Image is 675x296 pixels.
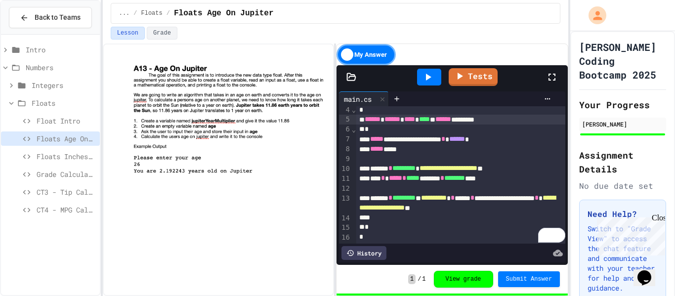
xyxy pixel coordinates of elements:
h2: Assignment Details [579,148,666,176]
button: View grade [434,271,493,288]
div: Chat with us now!Close [4,4,68,63]
span: Numbers [26,62,96,73]
div: History [341,246,386,260]
div: 15 [339,223,351,233]
h1: [PERSON_NAME] Coding Bootcamp 2025 [579,40,666,82]
button: Back to Teams [9,7,92,28]
span: Back to Teams [35,12,81,23]
span: CT3 - Tip Calculator [37,187,96,197]
span: Floats Age On Jupiter [37,133,96,144]
button: Submit Answer [498,271,560,287]
div: 12 [339,184,351,194]
div: 7 [339,134,351,144]
span: ... [119,9,130,17]
iframe: chat widget [633,256,665,286]
span: / [167,9,170,17]
span: 1 [408,274,416,284]
div: 5 [339,115,351,125]
iframe: chat widget [593,213,665,255]
div: 11 [339,174,351,184]
div: [PERSON_NAME] [582,120,663,128]
div: 4 [339,105,351,115]
h3: Need Help? [588,208,658,220]
a: Tests [449,68,498,86]
div: No due date set [579,180,666,192]
span: Floats Inches To Centimeters [37,151,96,162]
span: Intro [26,44,96,55]
div: 16 [339,233,351,243]
div: main.cs [339,91,389,106]
p: Switch to "Grade View" to access the chat feature and communicate with your teacher for help and ... [588,224,658,293]
div: main.cs [339,94,377,104]
div: 9 [339,154,351,164]
span: Fold line [351,126,356,133]
div: 8 [339,144,351,154]
span: Fold line [351,106,356,114]
div: To enrich screen reader interactions, please activate Accessibility in Grammarly extension settings [356,74,566,244]
span: Floats [141,9,163,17]
h2: Your Progress [579,98,666,112]
span: / [133,9,137,17]
span: Float Intro [37,116,96,126]
span: Grade Calculator (Basic) [37,169,96,179]
span: 1 [422,275,425,283]
div: 13 [339,194,351,213]
div: 14 [339,213,351,223]
span: Submit Answer [506,275,552,283]
span: Integers [32,80,96,90]
span: Floats [32,98,96,108]
span: / [418,275,421,283]
div: My Account [578,4,609,27]
button: Grade [147,27,177,40]
span: Floats Age On Jupiter [174,7,274,19]
div: 6 [339,125,351,134]
button: Lesson [111,27,145,40]
div: 10 [339,164,351,174]
span: CT4 - MPG Calculator [37,205,96,215]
